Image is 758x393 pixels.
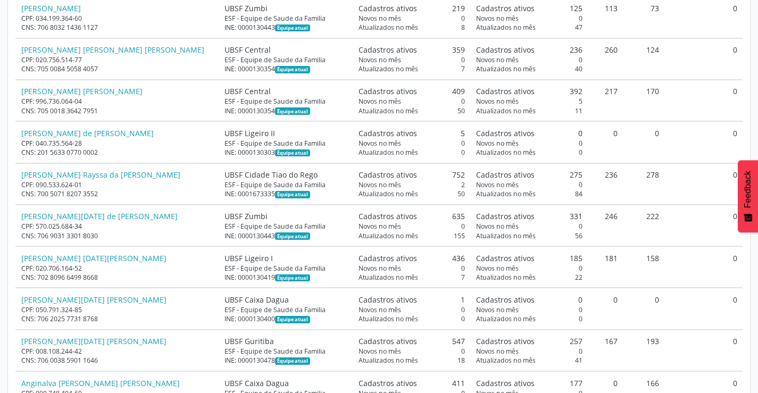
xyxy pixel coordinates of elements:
span: Cadastros ativos [359,3,417,14]
span: Atualizados no mês [359,64,418,73]
span: Novos no mês [476,55,519,64]
span: Atualizados no mês [476,148,536,157]
div: UBSF Caixa Dagua [224,294,347,305]
span: Cadastros ativos [476,294,535,305]
div: 0 [476,264,582,273]
a: [PERSON_NAME] [PERSON_NAME] [21,86,143,96]
div: ESF - Equipe de Saude da Familia [224,305,347,314]
a: [PERSON_NAME] [21,3,81,13]
div: CNS: 705 0084 5058 4057 [21,64,214,73]
div: UBSF Cidade Tiao do Rego [224,169,347,180]
span: Cadastros ativos [359,253,417,264]
div: 50 [359,106,465,115]
span: Novos no mês [476,347,519,356]
span: Novos no mês [476,180,519,189]
div: INE: 0000130354 [224,106,347,115]
div: 56 [476,231,582,240]
div: 257 [476,336,582,347]
span: Esta é a equipe atual deste Agente [275,316,310,323]
div: 0 [476,139,582,148]
span: Atualizados no mês [359,148,418,157]
span: Atualizados no mês [476,106,536,115]
div: CPF: 996.736.064-04 [21,97,214,106]
div: INE: 0000130419 [224,273,347,282]
div: 8 [359,23,465,32]
div: 0 [359,14,465,23]
span: Atualizados no mês [476,64,536,73]
span: Atualizados no mês [359,231,418,240]
td: 0 [664,80,743,121]
span: Atualizados no mês [476,356,536,365]
span: Cadastros ativos [359,86,417,97]
td: 0 [664,288,743,329]
td: 0 [664,246,743,288]
td: 236 [588,163,623,205]
div: UBSF Ligeiro I [224,253,347,264]
span: Esta é a equipe atual deste Agente [275,107,310,115]
div: UBSF Caixa Dagua [224,378,347,389]
button: Feedback - Mostrar pesquisa [738,160,758,232]
span: Cadastros ativos [359,294,417,305]
div: CPF: 034.199.364-60 [21,14,214,23]
div: ESF - Equipe de Saude da Familia [224,180,347,189]
div: 0 [476,148,582,157]
td: 0 [588,121,623,163]
a: [PERSON_NAME][DATE] de [PERSON_NAME] [21,211,178,221]
span: Cadastros ativos [476,211,535,222]
td: 0 [664,330,743,371]
div: 547 [359,336,465,347]
span: Cadastros ativos [359,378,417,389]
span: Esta é a equipe atual deste Agente [275,66,310,73]
div: CNS: 201 5633 0770 0002 [21,148,214,157]
div: INE: 0000130443 [224,231,347,240]
td: 181 [588,246,623,288]
div: 50 [359,189,465,198]
span: Atualizados no mês [359,273,418,282]
td: 222 [623,205,664,246]
td: 0 [664,163,743,205]
span: Novos no mês [476,139,519,148]
div: CNS: 700 5071 8207 3552 [21,189,214,198]
div: 185 [476,253,582,264]
div: 0 [359,139,465,148]
div: 0 [359,264,465,273]
a: [PERSON_NAME][DATE] [PERSON_NAME] [21,295,166,305]
span: Cadastros ativos [359,128,417,139]
span: Atualizados no mês [359,106,418,115]
span: Atualizados no mês [359,23,418,32]
div: 0 [359,347,465,356]
div: 0 [476,305,582,314]
div: 0 [476,128,582,139]
div: ESF - Equipe de Saude da Familia [224,14,347,23]
div: 0 [359,55,465,64]
span: Cadastros ativos [476,253,535,264]
div: ESF - Equipe de Saude da Familia [224,97,347,106]
div: CPF: 008.108.244-42 [21,347,214,356]
span: Novos no mês [359,264,401,273]
td: 158 [623,246,664,288]
span: Esta é a equipe atual deste Agente [275,274,310,282]
div: ESF - Equipe de Saude da Familia [224,264,347,273]
div: INE: 0000130443 [224,23,347,32]
div: 7 [359,64,465,73]
div: 7 [359,273,465,282]
div: 409 [359,86,465,97]
span: Cadastros ativos [476,169,535,180]
a: [PERSON_NAME] Rayssa da [PERSON_NAME] [21,170,180,180]
div: 22 [476,273,582,282]
td: 170 [623,80,664,121]
span: Cadastros ativos [359,169,417,180]
a: [PERSON_NAME] de [PERSON_NAME] [21,128,154,138]
span: Novos no mês [359,347,401,356]
span: Cadastros ativos [476,336,535,347]
td: 0 [623,121,664,163]
span: Novos no mês [476,97,519,106]
td: 167 [588,330,623,371]
div: 411 [359,378,465,389]
div: UBSF Central [224,86,347,97]
div: 18 [359,356,465,365]
div: 0 [476,222,582,231]
div: 0 [359,314,465,323]
span: Cadastros ativos [359,211,417,222]
div: CNS: 702 8096 6499 8668 [21,273,214,282]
